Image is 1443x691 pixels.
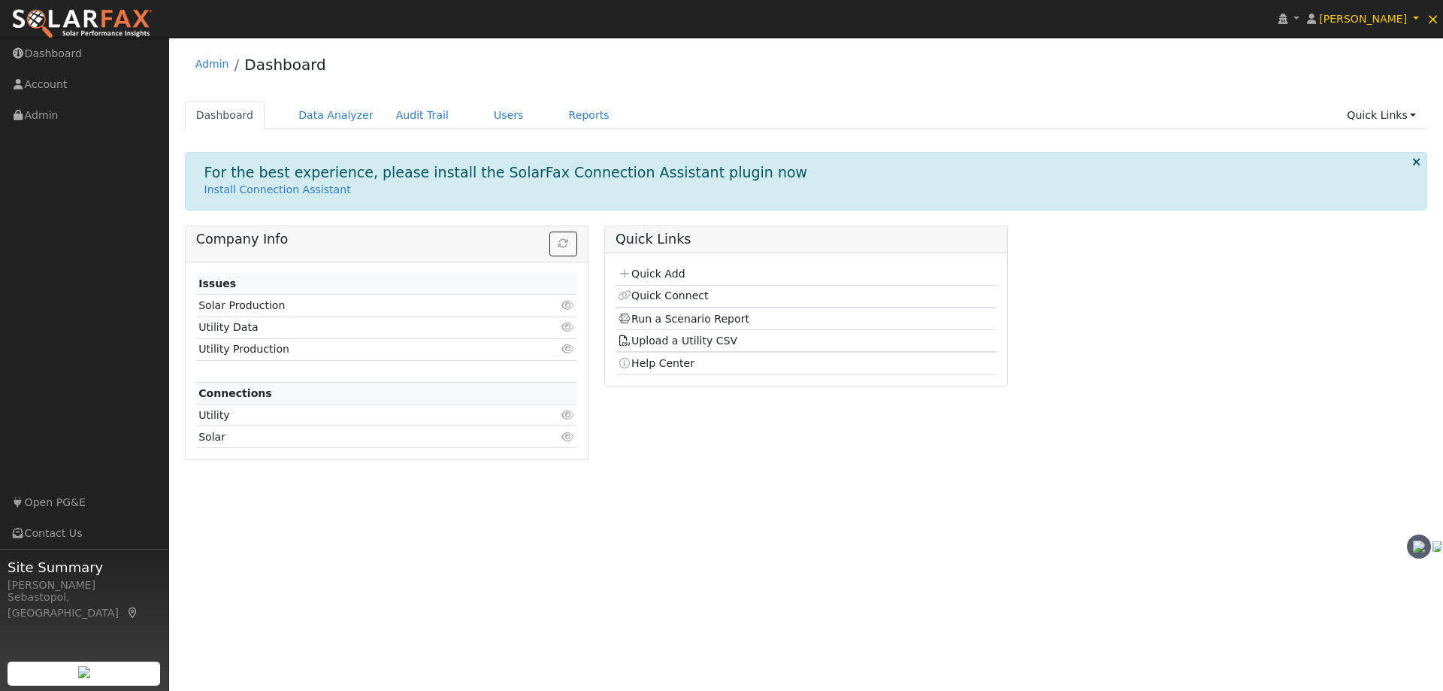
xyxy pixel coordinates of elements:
img: SolarFax [11,8,153,40]
h5: Quick Links [616,232,997,247]
a: Dashboard [185,102,265,129]
a: Reports [558,102,621,129]
i: Click to view [561,344,575,354]
a: Help Center [618,357,694,369]
td: Solar Production [196,295,516,317]
a: Run a Scenario Report [618,313,749,325]
span: [PERSON_NAME] [1319,13,1407,25]
td: Utility Data [196,317,516,338]
h5: Company Info [196,232,577,247]
i: Click to view [561,322,575,332]
a: Quick Links [1336,102,1427,129]
strong: Issues [198,277,236,289]
a: Users [483,102,535,129]
a: Quick Add [618,268,685,280]
a: Install Connection Assistant [204,183,351,195]
i: Click to view [561,410,575,420]
i: Click to view [561,300,575,311]
a: Dashboard [244,56,326,74]
a: Audit Trail [385,102,460,129]
span: Site Summary [8,557,161,577]
td: Solar [196,426,516,448]
a: Data Analyzer [287,102,385,129]
div: Sebastopol, [GEOGRAPHIC_DATA] [8,589,161,621]
h1: For the best experience, please install the SolarFax Connection Assistant plugin now [204,164,808,181]
span: × [1426,10,1439,28]
strong: Connections [198,387,272,399]
img: retrieve [78,666,90,678]
a: Upload a Utility CSV [618,335,737,347]
a: Quick Connect [618,289,708,302]
i: Click to view [561,432,575,442]
a: Admin [195,58,229,70]
a: Map [126,607,140,619]
td: Utility [196,405,516,426]
div: [PERSON_NAME] [8,577,161,593]
td: Utility Production [196,338,516,360]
